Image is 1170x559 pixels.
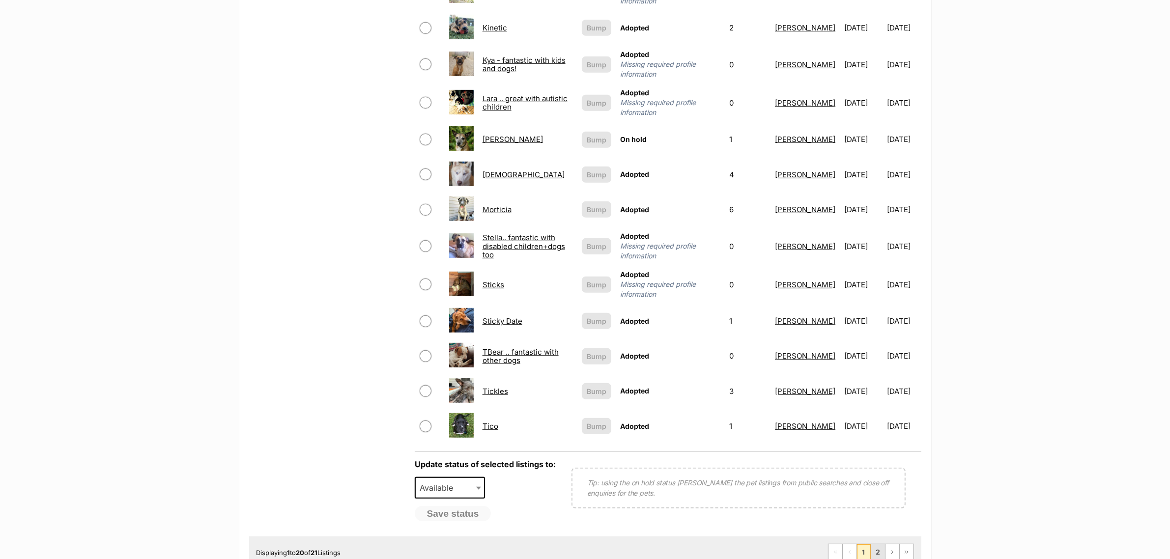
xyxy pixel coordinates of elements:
[887,227,920,265] td: [DATE]
[587,316,606,326] span: Bump
[311,549,318,557] strong: 21
[775,316,835,326] a: [PERSON_NAME]
[725,158,770,192] td: 4
[582,418,611,434] button: Bump
[587,98,606,108] span: Bump
[725,304,770,338] td: 1
[483,347,559,365] a: TBear .. fantastic with other dogs
[725,227,770,265] td: 0
[887,339,920,373] td: [DATE]
[840,11,886,45] td: [DATE]
[620,279,720,299] span: Missing required profile information
[582,348,611,364] button: Bump
[887,409,920,443] td: [DATE]
[840,158,886,192] td: [DATE]
[775,242,835,251] a: [PERSON_NAME]
[840,339,886,373] td: [DATE]
[287,549,290,557] strong: 1
[840,266,886,303] td: [DATE]
[415,459,556,469] label: Update status of selected listings to:
[449,272,474,296] img: Sticks
[483,316,522,326] a: Sticky Date
[725,266,770,303] td: 0
[620,88,649,97] span: Adopted
[587,23,606,33] span: Bump
[582,201,611,218] button: Bump
[887,266,920,303] td: [DATE]
[775,205,835,214] a: [PERSON_NAME]
[449,90,474,114] img: Lara .. great with autistic children
[620,387,649,395] span: Adopted
[415,506,491,522] button: Save status
[449,343,474,367] img: TBear .. fantastic with other dogs
[840,374,886,408] td: [DATE]
[840,304,886,338] td: [DATE]
[887,374,920,408] td: [DATE]
[449,233,474,258] img: Stella.. fantastic with disabled children+dogs too
[582,238,611,254] button: Bump
[582,277,611,293] button: Bump
[587,279,606,290] span: Bump
[775,23,835,32] a: [PERSON_NAME]
[587,351,606,362] span: Bump
[587,421,606,431] span: Bump
[483,56,566,73] a: Kya - fantastic with kids and dogs!
[582,167,611,183] button: Bump
[887,193,920,226] td: [DATE]
[587,169,606,180] span: Bump
[725,339,770,373] td: 0
[449,196,474,221] img: Morticia
[775,280,835,289] a: [PERSON_NAME]
[296,549,305,557] strong: 20
[483,205,512,214] a: Morticia
[725,46,770,83] td: 0
[620,317,649,325] span: Adopted
[415,477,485,499] span: Available
[257,549,341,557] span: Displaying to of Listings
[587,59,606,70] span: Bump
[725,122,770,156] td: 1
[775,387,835,396] a: [PERSON_NAME]
[725,409,770,443] td: 1
[887,84,920,121] td: [DATE]
[887,122,920,156] td: [DATE]
[725,84,770,121] td: 0
[725,374,770,408] td: 3
[725,11,770,45] td: 2
[840,122,886,156] td: [DATE]
[483,280,504,289] a: Sticks
[620,170,649,178] span: Adopted
[775,170,835,179] a: [PERSON_NAME]
[887,11,920,45] td: [DATE]
[483,94,568,112] a: Lara .. great with autistic children
[840,193,886,226] td: [DATE]
[582,313,611,329] button: Bump
[483,23,507,32] a: Kinetic
[587,477,890,498] p: Tip: using the on hold status [PERSON_NAME] the pet listings from public searches and close off e...
[775,421,835,431] a: [PERSON_NAME]
[483,233,565,259] a: Stella.. fantastic with disabled children+dogs too
[620,135,647,143] span: On hold
[416,481,463,495] span: Available
[483,170,565,179] a: [DEMOGRAPHIC_DATA]
[620,98,720,117] span: Missing required profile information
[775,135,835,144] a: [PERSON_NAME]
[449,413,474,438] img: Tico
[620,59,720,79] span: Missing required profile information
[620,24,649,32] span: Adopted
[887,46,920,83] td: [DATE]
[587,386,606,396] span: Bump
[620,232,649,240] span: Adopted
[840,84,886,121] td: [DATE]
[449,378,474,403] img: Tickles
[620,50,649,58] span: Adopted
[582,383,611,399] button: Bump
[775,60,835,69] a: [PERSON_NAME]
[775,98,835,108] a: [PERSON_NAME]
[620,205,649,214] span: Adopted
[840,409,886,443] td: [DATE]
[620,270,649,279] span: Adopted
[725,193,770,226] td: 6
[620,352,649,360] span: Adopted
[775,351,835,361] a: [PERSON_NAME]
